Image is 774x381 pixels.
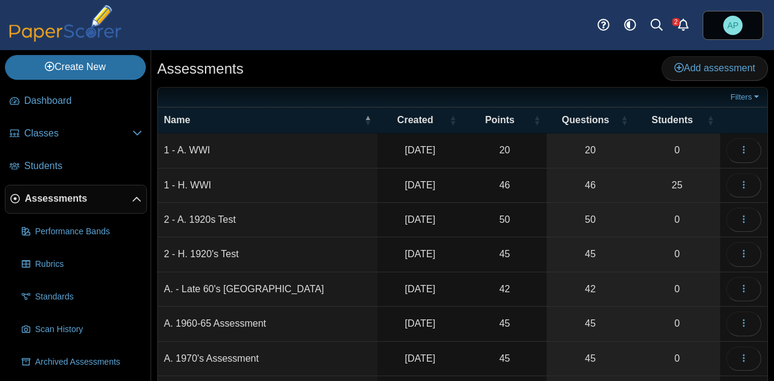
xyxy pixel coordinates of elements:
[164,114,362,127] span: Name
[17,315,147,344] a: Scan History
[17,348,147,377] a: Archived Assessments
[5,33,126,43] a: PaperScorer
[674,63,755,73] span: Add assessment
[35,258,142,271] span: Rubrics
[383,114,447,127] span: Created
[5,55,146,79] a: Create New
[35,356,142,368] span: Archived Assessments
[157,59,244,79] h1: Assessments
[158,307,377,341] td: A. 1960-65 Assessment
[463,203,547,237] td: 50
[547,168,634,202] a: 46
[703,11,763,40] a: Adam Pianka
[5,185,147,214] a: Assessments
[405,284,435,294] time: Apr 1, 2025 at 10:46 AM
[35,324,142,336] span: Scan History
[17,250,147,279] a: Rubrics
[5,87,147,116] a: Dashboard
[553,114,618,127] span: Questions
[405,145,435,155] time: Sep 19, 2025 at 1:46 PM
[469,114,531,127] span: Points
[634,168,720,202] a: 25
[158,342,377,376] td: A. 1970's Assessment
[463,237,547,272] td: 45
[35,291,142,303] span: Standards
[634,307,720,341] a: 0
[707,114,714,126] span: Students : Activate to sort
[24,127,132,140] span: Classes
[547,272,634,306] a: 42
[723,16,743,35] span: Adam Pianka
[158,272,377,307] td: A. - Late 60's [GEOGRAPHIC_DATA]
[35,226,142,238] span: Performance Bands
[24,94,142,107] span: Dashboard
[158,237,377,272] td: 2 - H. 1920's Test
[463,342,547,376] td: 45
[463,272,547,307] td: 42
[634,237,720,271] a: 0
[727,91,764,103] a: Filters
[547,307,634,341] a: 45
[634,203,720,237] a: 0
[17,217,147,246] a: Performance Bands
[463,133,547,168] td: 20
[5,5,126,42] img: PaperScorer
[24,159,142,173] span: Students
[405,318,435,328] time: Mar 13, 2025 at 10:27 AM
[405,214,435,225] time: Oct 11, 2024 at 11:49 AM
[634,272,720,306] a: 0
[405,249,435,259] time: Oct 10, 2024 at 8:08 AM
[463,168,547,203] td: 46
[405,353,435,363] time: May 5, 2025 at 8:28 AM
[158,133,377,168] td: 1 - A. WWI
[670,12,697,39] a: Alerts
[5,152,147,181] a: Students
[547,133,634,167] a: 20
[158,168,377,203] td: 1 - H. WWI
[547,342,634,376] a: 45
[727,21,739,30] span: Adam Pianka
[547,203,634,237] a: 50
[634,133,720,167] a: 0
[17,283,147,312] a: Standards
[5,120,147,149] a: Classes
[620,114,628,126] span: Questions : Activate to sort
[533,114,541,126] span: Points : Activate to sort
[662,56,768,80] a: Add assessment
[405,180,435,190] time: Sep 19, 2025 at 7:32 AM
[547,237,634,271] a: 45
[364,114,371,126] span: Name : Activate to invert sorting
[634,342,720,376] a: 0
[158,203,377,237] td: 2 - A. 1920s Test
[640,114,704,127] span: Students
[25,192,132,205] span: Assessments
[449,114,457,126] span: Created : Activate to sort
[463,307,547,341] td: 45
